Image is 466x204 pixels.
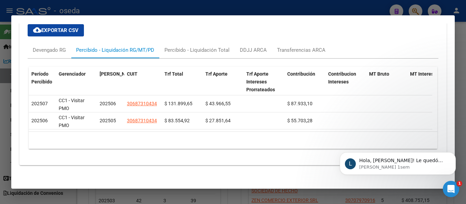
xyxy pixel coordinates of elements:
span: MT Bruto [369,71,389,77]
div: Transferencias ARCA [277,46,325,54]
iframe: Intercom notifications mensaje [330,138,466,186]
span: [PERSON_NAME] [100,71,136,77]
mat-icon: cloud_download [33,26,41,34]
span: 1 [457,181,462,186]
datatable-header-cell: MT Intereses [407,67,448,97]
datatable-header-cell: Trf Total [162,67,203,97]
span: CC1 - Visitar PMO [59,115,85,128]
span: $ 43.966,55 [205,101,231,106]
span: 202506 [31,118,48,123]
span: Trf Total [164,71,183,77]
span: $ 55.703,28 [287,118,312,123]
span: Trf Aporte [205,71,228,77]
span: $ 83.554,92 [164,118,190,123]
span: Período Percibido [31,71,52,84]
span: $ 27.851,64 [205,118,231,123]
datatable-header-cell: MT Bruto [366,67,407,97]
div: Devengado RG [33,46,66,54]
span: Contribución [287,71,315,77]
div: Aportes y Contribuciones del Afiliado: 20317971657 [19,8,447,165]
span: Exportar CSV [33,27,78,33]
datatable-header-cell: Gerenciador [56,67,97,97]
span: 30687310434 [127,118,157,123]
datatable-header-cell: Trf Aporte Intereses Prorrateados [244,67,285,97]
span: Contribucion Intereses [328,71,356,84]
span: 202506 [100,101,116,106]
span: 202505 [100,118,116,123]
datatable-header-cell: Período Devengado [97,67,124,97]
iframe: Intercom live chat [443,181,459,197]
span: CC1 - Visitar PMO [59,98,85,111]
span: 202507 [31,101,48,106]
span: CUIT [127,71,137,77]
datatable-header-cell: Contribucion Intereses [325,67,366,97]
button: Exportar CSV [28,24,84,36]
span: $ 131.899,65 [164,101,192,106]
div: Percibido - Liquidación RG/MT/PD [76,46,154,54]
datatable-header-cell: Período Percibido [29,67,56,97]
div: DDJJ ARCA [240,46,267,54]
span: $ 87.933,10 [287,101,312,106]
div: Percibido - Liquidación Total [164,46,230,54]
span: Gerenciador [59,71,86,77]
span: 30687310434 [127,101,157,106]
datatable-header-cell: CUIT [124,67,162,97]
span: Trf Aporte Intereses Prorrateados [246,71,275,92]
span: MT Intereses [410,71,439,77]
datatable-header-cell: Trf Aporte [203,67,244,97]
datatable-header-cell: Contribución [285,67,325,97]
